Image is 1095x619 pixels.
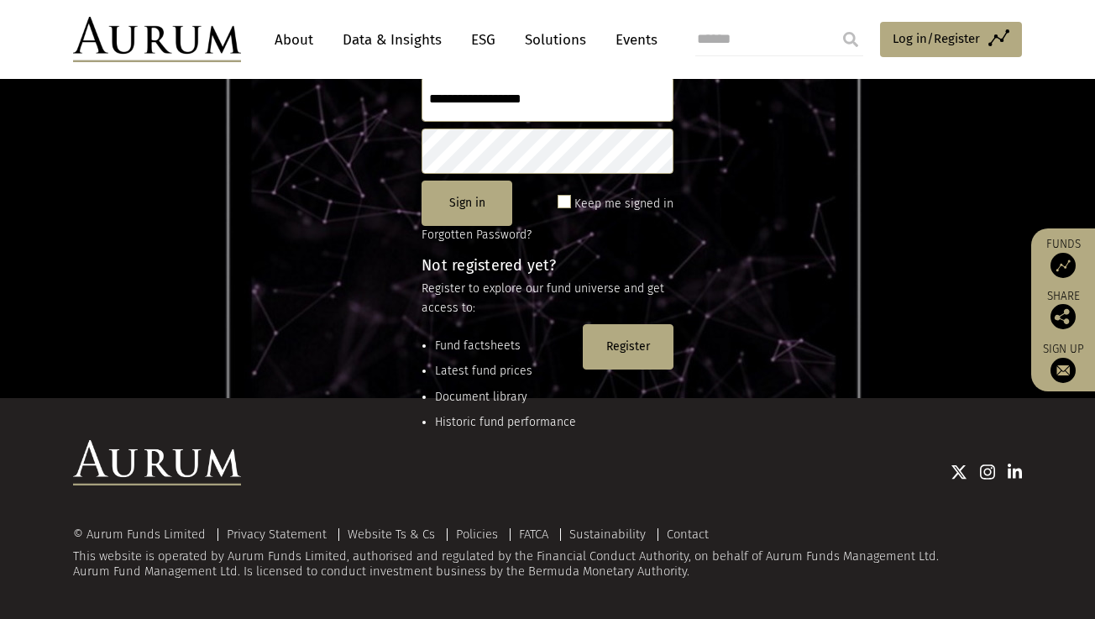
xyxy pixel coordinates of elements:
label: Keep me signed in [574,194,673,214]
a: Sign up [1040,342,1087,383]
div: Share [1040,291,1087,329]
a: Privacy Statement [227,527,327,542]
input: Submit [834,23,867,56]
button: Register [583,324,673,370]
div: © Aurum Funds Limited [73,528,214,541]
a: Contact [667,527,709,542]
h4: Not registered yet? [422,258,673,273]
li: Document library [435,388,576,407]
img: Share this post [1050,304,1076,329]
a: Events [607,24,658,55]
a: Solutions [516,24,595,55]
img: Aurum [73,17,241,62]
a: Log in/Register [880,22,1022,57]
li: Fund factsheets [435,337,576,355]
img: Aurum Logo [73,440,241,485]
li: Latest fund prices [435,362,576,380]
a: FATCA [519,527,548,542]
span: Log in/Register [893,29,980,49]
img: Linkedin icon [1008,464,1023,480]
img: Instagram icon [980,464,995,480]
a: Forgotten Password? [422,228,532,242]
a: Policies [456,527,498,542]
a: About [266,24,322,55]
button: Sign in [422,181,512,226]
a: Website Ts & Cs [348,527,435,542]
p: Register to explore our fund universe and get access to: [422,280,673,317]
img: Access Funds [1050,253,1076,278]
a: ESG [463,24,504,55]
img: Twitter icon [951,464,967,480]
a: Data & Insights [334,24,450,55]
div: This website is operated by Aurum Funds Limited, authorised and regulated by the Financial Conduc... [73,527,1022,579]
li: Historic fund performance [435,413,576,432]
a: Sustainability [569,527,646,542]
img: Sign up to our newsletter [1050,358,1076,383]
a: Funds [1040,237,1087,278]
